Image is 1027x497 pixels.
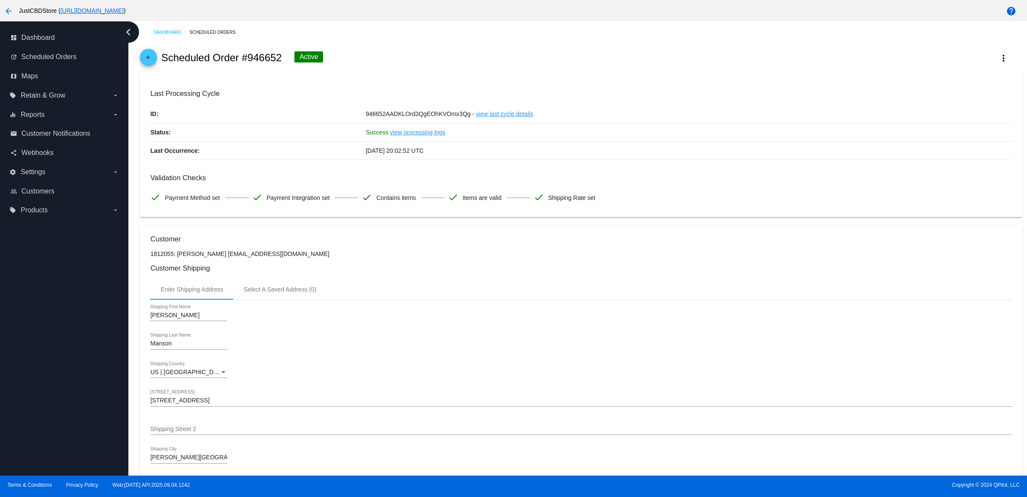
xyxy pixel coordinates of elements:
[150,397,1012,404] input: Shipping Street 1
[9,169,16,176] i: settings
[9,207,16,214] i: local_offer
[150,369,226,375] span: US | [GEOGRAPHIC_DATA]
[252,192,262,202] mat-icon: check
[154,26,190,39] a: Dashboard
[150,89,1012,98] h3: Last Processing Cycle
[150,454,227,461] input: Shipping City
[10,146,119,160] a: share Webhooks
[161,52,282,64] h2: Scheduled Order #946652
[150,369,227,376] mat-select: Shipping Country
[10,73,17,80] i: map
[66,482,98,488] a: Privacy Policy
[10,188,17,195] i: people_outline
[160,286,223,293] div: Enter Shipping Address
[267,189,330,207] span: Payment Integration set
[534,192,544,202] mat-icon: check
[244,286,317,293] div: Select A Saved Address (0)
[150,340,227,347] input: Shipping Last Name
[10,50,119,64] a: update Scheduled Orders
[150,123,365,141] p: Status:
[21,92,65,99] span: Retain & Grow
[9,92,16,99] i: local_offer
[143,54,154,65] mat-icon: arrow_back
[150,312,227,319] input: Shipping First Name
[10,69,119,83] a: map Maps
[112,169,119,176] i: arrow_drop_down
[150,105,365,123] p: ID:
[10,127,119,140] a: email Customer Notifications
[366,129,389,136] span: Success
[476,105,533,123] a: view last cycle details
[21,149,53,157] span: Webhooks
[21,168,45,176] span: Settings
[21,111,45,119] span: Reports
[548,189,596,207] span: Shipping Rate set
[21,206,47,214] span: Products
[362,192,372,202] mat-icon: check
[60,7,124,14] a: [URL][DOMAIN_NAME]
[10,130,17,137] i: email
[9,111,16,118] i: equalizer
[3,6,14,16] mat-icon: arrow_back
[112,111,119,118] i: arrow_drop_down
[190,26,243,39] a: Scheduled Orders
[150,235,1012,243] h3: Customer
[21,53,77,61] span: Scheduled Orders
[366,110,475,117] span: 946652AADKLOrd3QgEOhKVOmx3Qg -
[10,54,17,60] i: update
[21,72,38,80] span: Maps
[165,189,220,207] span: Payment Method set
[150,192,160,202] mat-icon: check
[463,189,502,207] span: Items are valid
[10,149,17,156] i: share
[7,482,52,488] a: Terms & Conditions
[521,482,1020,488] span: Copyright © 2024 QPilot, LLC
[21,187,54,195] span: Customers
[150,426,1012,433] input: Shipping Street 2
[150,250,1012,257] p: 1812055: [PERSON_NAME] [EMAIL_ADDRESS][DOMAIN_NAME]
[448,192,458,202] mat-icon: check
[21,34,55,42] span: Dashboard
[10,34,17,41] i: dashboard
[390,123,445,141] a: view processing logs
[150,264,1012,272] h3: Customer Shipping
[122,25,135,39] i: chevron_left
[294,51,324,62] div: Active
[113,482,190,488] a: Web:[DATE] API:2025.09.04.1242
[21,130,90,137] span: Customer Notifications
[150,174,1012,182] h3: Validation Checks
[112,92,119,99] i: arrow_drop_down
[376,189,416,207] span: Contains items
[19,7,126,14] span: JustCBDStore ( )
[366,147,424,154] span: [DATE] 20:02:52 UTC
[10,185,119,198] a: people_outline Customers
[150,142,365,160] p: Last Occurrence:
[1006,6,1016,16] mat-icon: help
[112,207,119,214] i: arrow_drop_down
[10,31,119,45] a: dashboard Dashboard
[998,53,1009,63] mat-icon: more_vert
